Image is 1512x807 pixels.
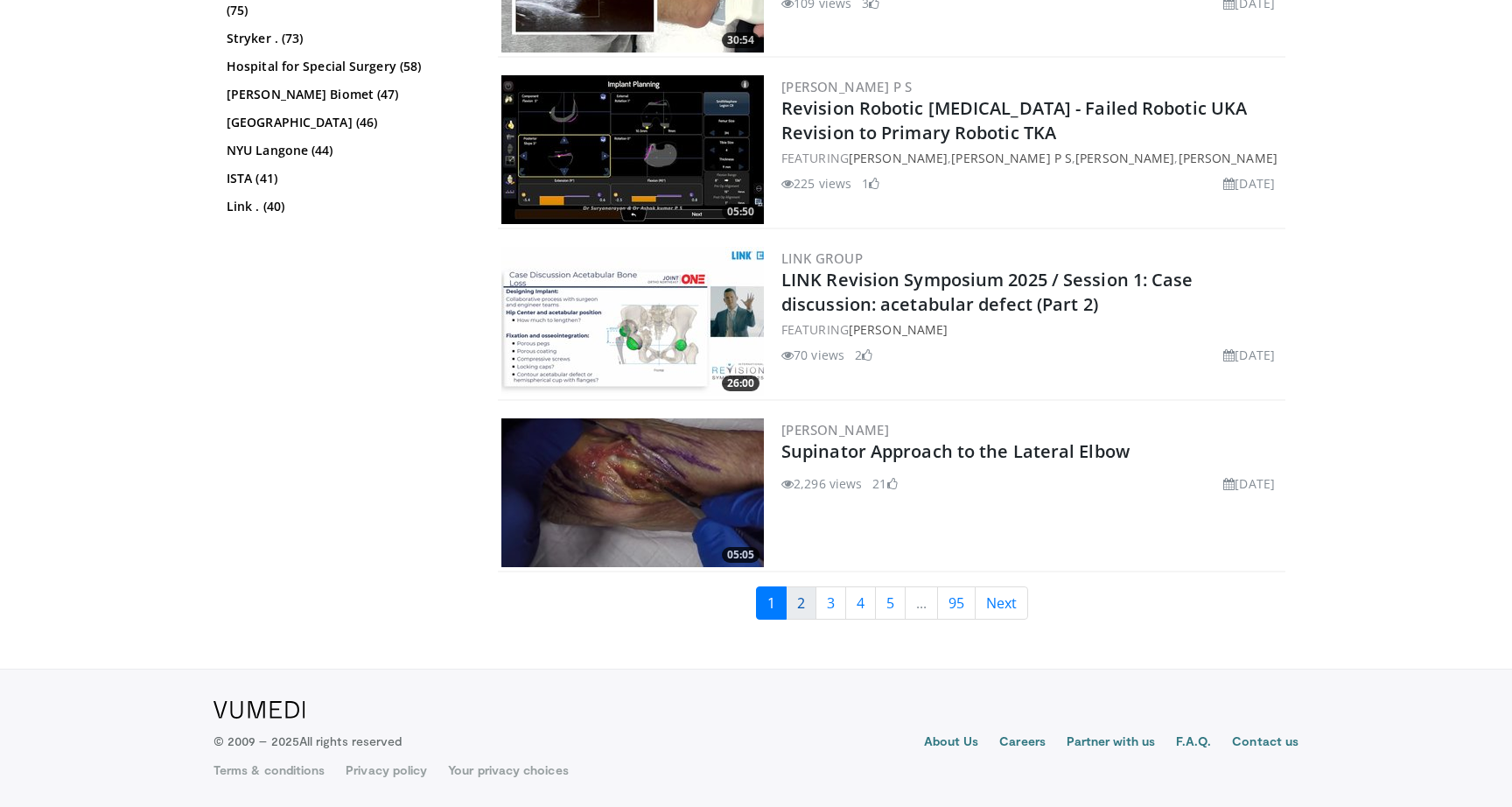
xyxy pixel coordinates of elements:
a: 4 [845,586,876,620]
a: 2 [786,586,816,620]
li: [DATE] [1223,474,1275,493]
a: Terms & conditions [213,761,325,779]
a: [PERSON_NAME] [849,150,948,166]
a: Next [975,586,1028,620]
a: Privacy policy [346,761,427,779]
a: Stryker . (73) [227,30,467,47]
span: 05:50 [722,204,759,220]
span: All rights reserved [299,733,402,748]
a: [GEOGRAPHIC_DATA] (46) [227,114,467,131]
li: [DATE] [1223,174,1275,193]
a: Careers [999,733,1046,754]
a: [PERSON_NAME] Biomet (47) [227,86,467,103]
a: ISTA (41) [227,170,467,187]
a: [PERSON_NAME] [1075,150,1174,166]
a: 95 [937,586,976,620]
a: Revision Robotic [MEDICAL_DATA] - Failed Robotic UKA Revision to Primary Robotic TKA [781,96,1247,144]
span: 30:54 [722,32,759,48]
li: 225 views [781,174,851,193]
img: 6414459b-db47-488b-b83a-fc171803b0b4.300x170_q85_crop-smart_upscale.jpg [501,418,764,567]
a: 1 [756,586,787,620]
a: 3 [815,586,846,620]
li: 1 [862,174,879,193]
p: © 2009 – 2025 [213,733,402,750]
img: 1f996077-61f8-47c2-ad59-7d8001d08f30.300x170_q85_crop-smart_upscale.jpg [501,247,764,396]
div: FEATURING , , , [781,149,1282,167]
a: Link . (40) [227,198,467,215]
a: [PERSON_NAME] [1179,150,1277,166]
a: [PERSON_NAME] [781,421,889,439]
a: 05:50 [501,75,764,224]
li: 2,296 views [781,474,862,493]
a: 05:05 [501,418,764,567]
li: 70 views [781,346,844,364]
a: 5 [875,586,906,620]
a: NYU Langone (44) [227,142,467,159]
a: LINK Group [781,249,863,267]
img: 5b6537d0-fef7-4876-9a74-ec9572752661.300x170_q85_crop-smart_upscale.jpg [501,75,764,224]
a: About Us [924,733,979,754]
li: 2 [855,346,872,364]
a: Your privacy choices [448,761,568,779]
nav: Search results pages [498,586,1285,620]
img: VuMedi Logo [213,701,305,719]
a: Contact us [1232,733,1298,754]
a: LINK Revision Symposium 2025 / Session 1: Case discussion: acetabular defect (Part 2) [781,268,1193,316]
span: 26:00 [722,375,759,391]
div: FEATURING [781,320,1282,339]
a: [PERSON_NAME] [849,321,948,338]
a: [PERSON_NAME] P S [781,78,913,95]
li: [DATE] [1223,346,1275,364]
a: [PERSON_NAME] P S [951,150,1072,166]
a: Hospital for Special Surgery (58) [227,58,467,75]
li: 21 [872,474,897,493]
a: Partner with us [1067,733,1155,754]
a: F.A.Q. [1176,733,1211,754]
a: Supinator Approach to the Lateral Elbow [781,439,1130,463]
span: 05:05 [722,547,759,563]
a: 26:00 [501,247,764,396]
